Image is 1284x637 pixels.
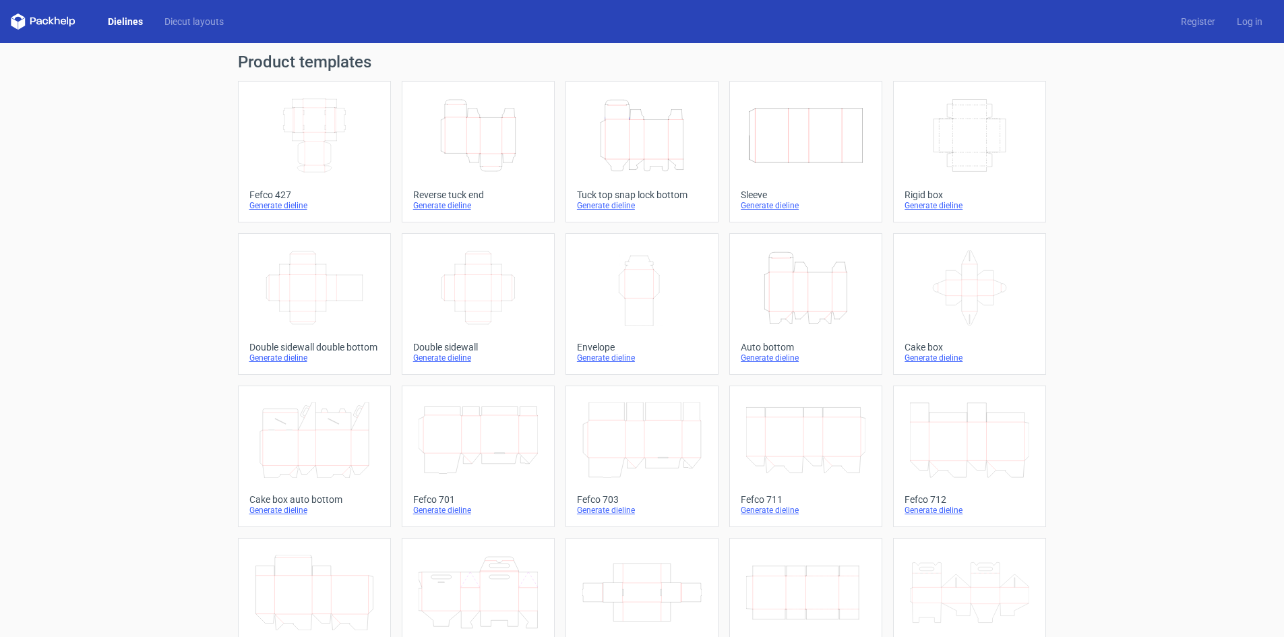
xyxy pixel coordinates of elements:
a: EnvelopeGenerate dieline [565,233,719,375]
a: Double sidewallGenerate dieline [402,233,555,375]
div: Sleeve [741,189,871,200]
div: Cake box auto bottom [249,494,379,505]
a: Reverse tuck endGenerate dieline [402,81,555,222]
div: Generate dieline [741,353,871,363]
div: Generate dieline [413,200,543,211]
div: Double sidewall [413,342,543,353]
a: Auto bottomGenerate dieline [729,233,882,375]
div: Fefco 703 [577,494,707,505]
a: Fefco 701Generate dieline [402,386,555,527]
div: Reverse tuck end [413,189,543,200]
div: Generate dieline [905,505,1035,516]
div: Fefco 711 [741,494,871,505]
div: Auto bottom [741,342,871,353]
a: Diecut layouts [154,15,235,28]
div: Generate dieline [413,505,543,516]
div: Generate dieline [249,200,379,211]
a: Log in [1226,15,1273,28]
div: Generate dieline [741,505,871,516]
a: Fefco 427Generate dieline [238,81,391,222]
div: Generate dieline [249,353,379,363]
div: Generate dieline [577,505,707,516]
div: Rigid box [905,189,1035,200]
a: Tuck top snap lock bottomGenerate dieline [565,81,719,222]
a: Register [1170,15,1226,28]
h1: Product templates [238,54,1047,70]
div: Envelope [577,342,707,353]
div: Fefco 701 [413,494,543,505]
a: Rigid boxGenerate dieline [893,81,1046,222]
div: Generate dieline [577,353,707,363]
div: Generate dieline [249,505,379,516]
div: Generate dieline [905,353,1035,363]
div: Tuck top snap lock bottom [577,189,707,200]
div: Generate dieline [413,353,543,363]
a: SleeveGenerate dieline [729,81,882,222]
div: Cake box [905,342,1035,353]
a: Fefco 711Generate dieline [729,386,882,527]
div: Generate dieline [905,200,1035,211]
div: Fefco 712 [905,494,1035,505]
a: Fefco 703Generate dieline [565,386,719,527]
a: Double sidewall double bottomGenerate dieline [238,233,391,375]
div: Double sidewall double bottom [249,342,379,353]
a: Fefco 712Generate dieline [893,386,1046,527]
div: Fefco 427 [249,189,379,200]
a: Cake boxGenerate dieline [893,233,1046,375]
div: Generate dieline [741,200,871,211]
a: Cake box auto bottomGenerate dieline [238,386,391,527]
a: Dielines [97,15,154,28]
div: Generate dieline [577,200,707,211]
